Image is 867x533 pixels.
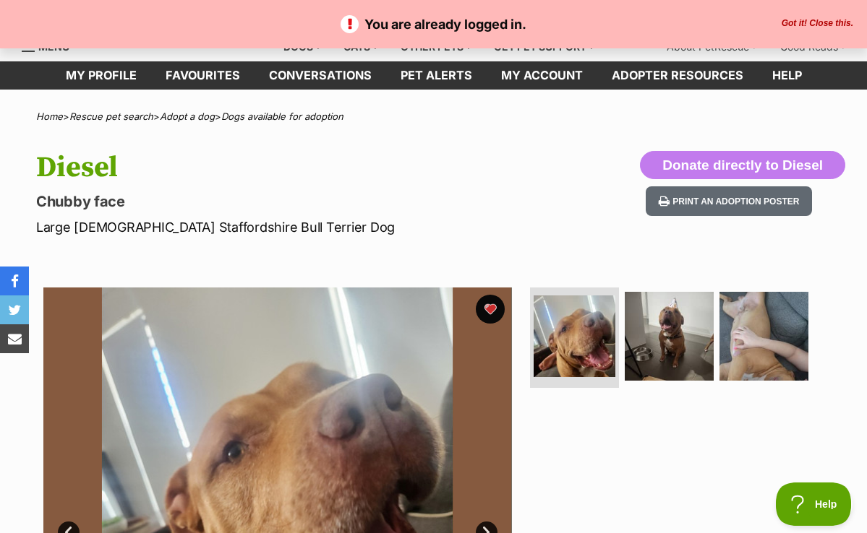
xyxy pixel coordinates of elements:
[777,18,858,30] button: Close the banner
[534,295,615,377] img: Photo of Diesel
[51,61,151,90] a: My profile
[221,110,343,122] a: Dogs available for adoption
[597,61,758,90] a: Adopter resources
[487,61,597,90] a: My account
[151,61,255,90] a: Favourites
[719,292,808,381] img: Photo of Diesel
[776,482,853,526] iframe: Help Scout Beacon - Open
[640,151,845,180] button: Donate directly to Diesel
[38,40,69,53] span: Menu
[36,191,530,212] p: Chubby face
[69,110,153,122] a: Rescue pet search
[36,217,530,237] p: Large [DEMOGRAPHIC_DATA] Staffordshire Bull Terrier Dog
[36,110,63,122] a: Home
[476,295,505,324] button: favourite
[625,292,714,381] img: Photo of Diesel
[758,61,816,90] a: Help
[646,186,812,216] button: Print an adoption poster
[160,110,215,122] a: Adopt a dog
[14,14,853,34] p: You are already logged in.
[255,61,386,90] a: conversations
[36,151,530,184] h1: Diesel
[386,61,487,90] a: Pet alerts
